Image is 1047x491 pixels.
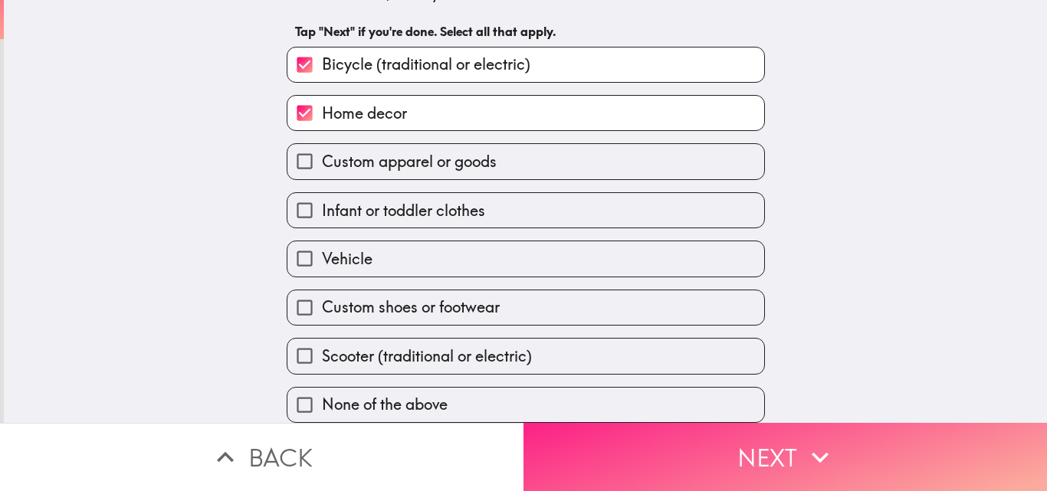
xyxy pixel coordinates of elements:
button: Vehicle [287,241,764,276]
h6: Tap "Next" if you're done. Select all that apply. [295,23,757,40]
span: Bicycle (traditional or electric) [322,54,530,75]
span: Scooter (traditional or electric) [322,345,532,367]
span: Home decor [322,103,407,124]
span: None of the above [322,394,448,415]
span: Infant or toddler clothes [322,200,485,221]
button: None of the above [287,388,764,422]
span: Custom apparel or goods [322,151,497,172]
button: Scooter (traditional or electric) [287,339,764,373]
button: Infant or toddler clothes [287,193,764,227]
button: Home decor [287,96,764,130]
span: Vehicle [322,248,373,270]
button: Custom shoes or footwear [287,290,764,325]
button: Custom apparel or goods [287,144,764,178]
button: Next [523,423,1047,491]
span: Custom shoes or footwear [322,296,500,318]
button: Bicycle (traditional or electric) [287,47,764,82]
